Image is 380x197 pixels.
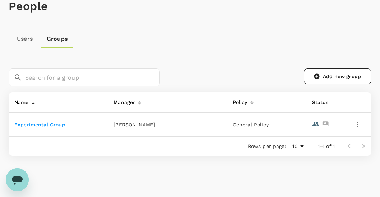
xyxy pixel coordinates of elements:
th: Status [306,92,346,113]
p: 1–1 of 1 [318,143,335,150]
div: 10 [289,141,306,152]
iframe: Button to launch messaging window [6,168,29,191]
a: Groups [41,30,74,48]
p: [PERSON_NAME] [113,121,155,128]
p: General Policy [233,121,301,128]
a: Users [9,30,41,48]
div: Manager [111,95,135,107]
input: Search for a group [25,68,160,86]
div: Policy [230,95,247,107]
a: Experimental Group [14,122,65,127]
p: Rows per page: [248,143,286,150]
a: Add new group [304,68,371,84]
div: Name [11,95,29,107]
